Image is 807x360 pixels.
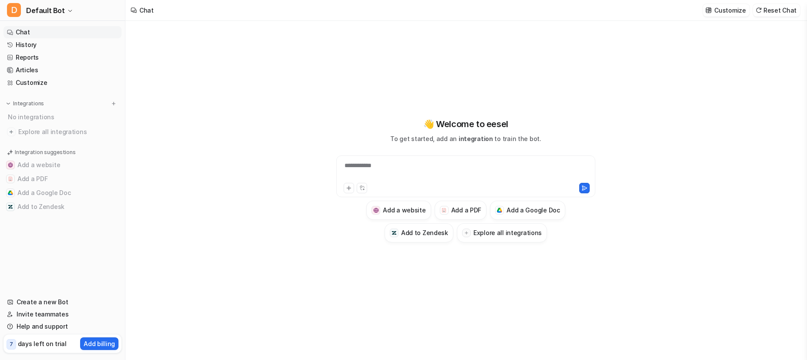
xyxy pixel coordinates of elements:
[80,337,118,350] button: Add billing
[10,340,13,348] p: 7
[385,223,453,242] button: Add to ZendeskAdd to Zendesk
[8,190,13,195] img: Add a Google Doc
[497,208,503,213] img: Add a Google Doc
[3,99,47,108] button: Integrations
[506,205,560,215] h3: Add a Google Doc
[3,172,122,186] button: Add a PDFAdd a PDF
[8,204,13,209] img: Add to Zendesk
[753,4,800,17] button: Reset Chat
[8,176,13,182] img: Add a PDF
[3,308,122,320] a: Invite teammates
[13,100,44,107] p: Integrations
[366,201,431,220] button: Add a websiteAdd a website
[392,230,397,236] img: Add to Zendesk
[26,4,65,17] span: Default Bot
[490,201,565,220] button: Add a Google DocAdd a Google Doc
[473,228,542,237] h3: Explore all integrations
[441,208,447,213] img: Add a PDF
[756,7,762,13] img: reset
[111,101,117,107] img: menu_add.svg
[5,101,11,107] img: expand menu
[5,110,122,124] div: No integrations
[3,51,122,64] a: Reports
[423,118,508,131] p: 👋 Welcome to eesel
[3,320,122,333] a: Help and support
[457,223,547,242] button: Explore all integrations
[3,296,122,308] a: Create a new Bot
[139,6,154,15] div: Chat
[3,77,122,89] a: Customize
[15,148,75,156] p: Integration suggestions
[451,205,481,215] h3: Add a PDF
[3,126,122,138] a: Explore all integrations
[435,201,486,220] button: Add a PDFAdd a PDF
[401,228,448,237] h3: Add to Zendesk
[3,26,122,38] a: Chat
[3,64,122,76] a: Articles
[7,3,21,17] span: D
[714,6,746,15] p: Customize
[459,135,493,142] span: integration
[7,128,16,136] img: explore all integrations
[18,125,118,139] span: Explore all integrations
[3,158,122,172] button: Add a websiteAdd a website
[84,339,115,348] p: Add billing
[3,200,122,214] button: Add to ZendeskAdd to Zendesk
[373,208,379,213] img: Add a website
[3,186,122,200] button: Add a Google DocAdd a Google Doc
[8,162,13,168] img: Add a website
[18,339,67,348] p: days left on trial
[706,7,712,13] img: customize
[383,205,425,215] h3: Add a website
[390,134,541,143] p: To get started, add an to train the bot.
[703,4,749,17] button: Customize
[3,39,122,51] a: History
